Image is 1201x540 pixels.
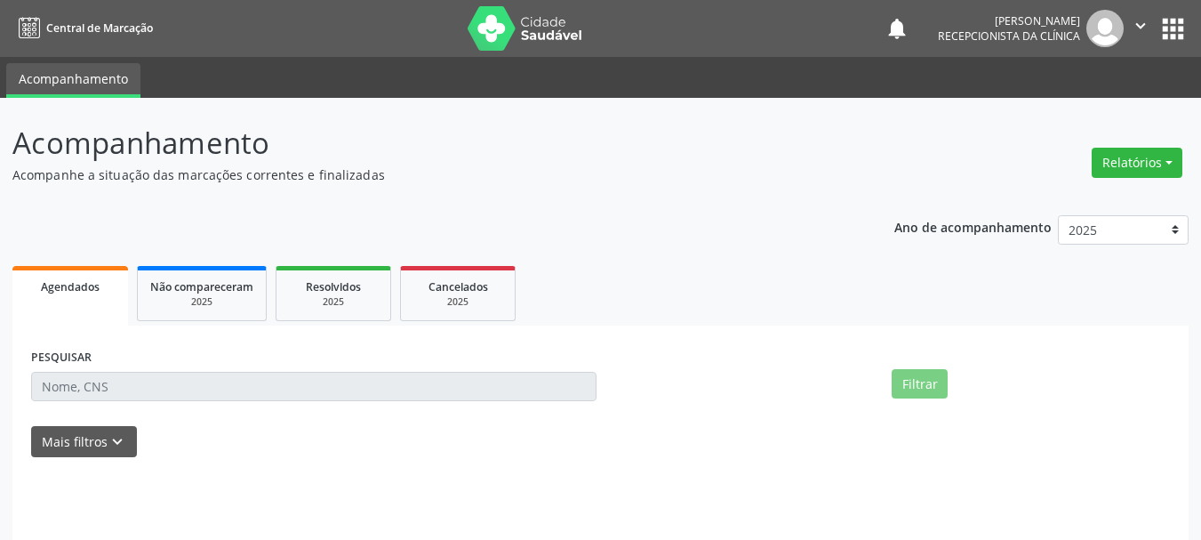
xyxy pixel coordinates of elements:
[1092,148,1182,178] button: Relatórios
[892,369,948,399] button: Filtrar
[894,215,1052,238] p: Ano de acompanhamento
[150,279,253,294] span: Não compareceram
[1157,13,1189,44] button: apps
[938,28,1080,44] span: Recepcionista da clínica
[1124,10,1157,47] button: 
[885,16,909,41] button: notifications
[1086,10,1124,47] img: img
[1131,16,1150,36] i: 
[306,279,361,294] span: Resolvidos
[428,279,488,294] span: Cancelados
[31,344,92,372] label: PESQUISAR
[108,432,127,452] i: keyboard_arrow_down
[150,295,253,309] div: 2025
[12,121,836,165] p: Acompanhamento
[12,13,153,43] a: Central de Marcação
[6,63,140,98] a: Acompanhamento
[289,295,378,309] div: 2025
[12,165,836,184] p: Acompanhe a situação das marcações correntes e finalizadas
[46,20,153,36] span: Central de Marcação
[413,295,502,309] div: 2025
[41,279,100,294] span: Agendados
[31,426,137,457] button: Mais filtroskeyboard_arrow_down
[31,372,596,402] input: Nome, CNS
[938,13,1080,28] div: [PERSON_NAME]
